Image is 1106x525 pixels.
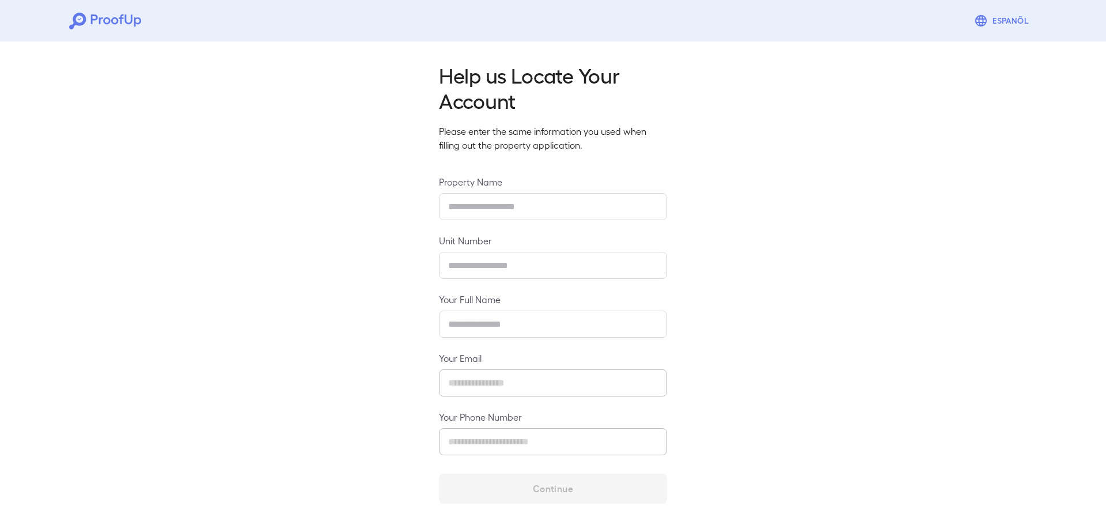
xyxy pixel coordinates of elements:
[969,9,1037,32] button: Espanõl
[439,234,667,247] label: Unit Number
[439,410,667,424] label: Your Phone Number
[439,293,667,306] label: Your Full Name
[439,175,667,188] label: Property Name
[439,124,667,152] p: Please enter the same information you used when filling out the property application.
[439,352,667,365] label: Your Email
[439,62,667,113] h2: Help us Locate Your Account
